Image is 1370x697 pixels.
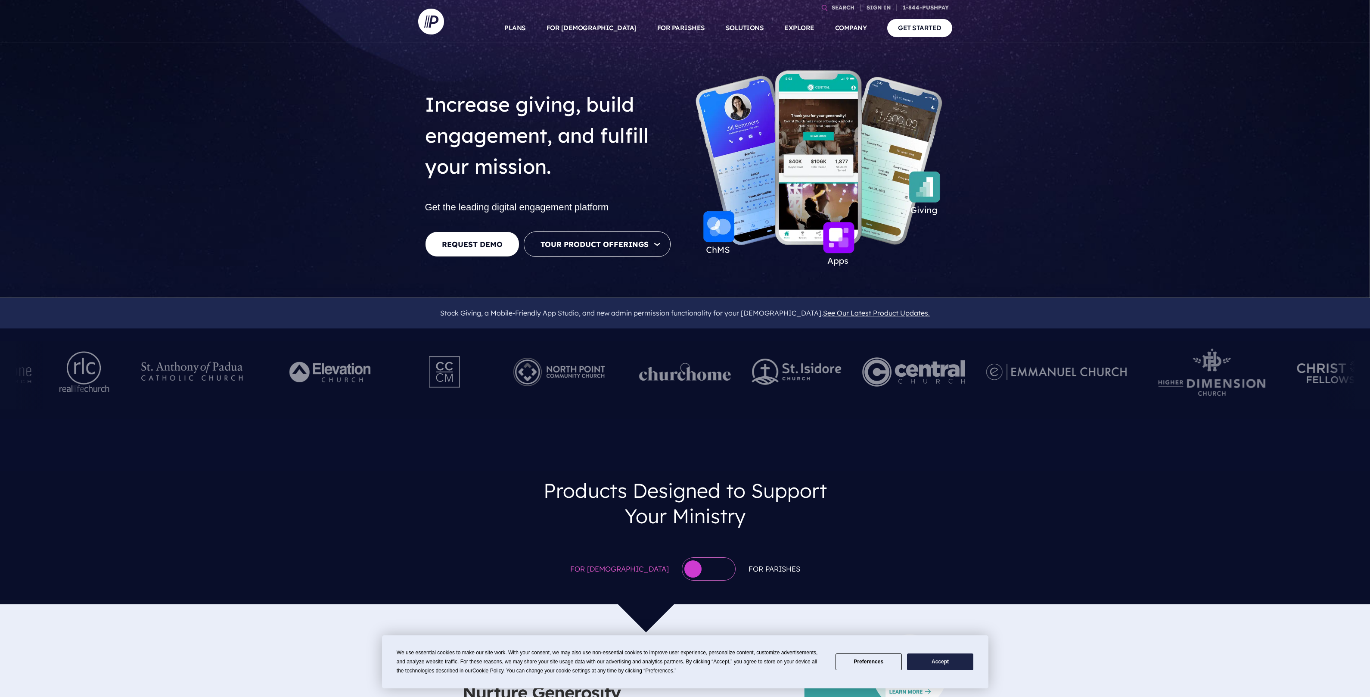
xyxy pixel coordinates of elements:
[504,13,526,43] a: PLANS
[547,13,637,43] a: FOR [DEMOGRAPHIC_DATA]
[657,13,705,43] a: FOR PARISHES
[425,303,945,323] p: Stock Giving, a Mobile-Friendly App Studio, and new admin permission functionality for your [DEMO...
[784,13,814,43] a: EXPLORE
[645,668,673,674] span: Preferences
[382,635,988,688] div: Cookie Consent Prompt
[836,653,902,670] button: Preferences
[986,363,1127,380] img: pp_logos_3
[907,653,973,670] button: Accept
[835,13,867,43] a: COMPANY
[823,309,930,317] a: See Our Latest Product Updates.
[749,563,800,575] span: For Parishes
[425,231,519,257] a: REQUEST DEMO
[570,563,669,575] span: For [DEMOGRAPHIC_DATA]
[1147,348,1276,396] img: HD-logo-white-2
[524,231,671,257] button: Tour Product Offerings
[425,82,678,189] h1: Increase giving, build engagement, and fulfill your mission.
[425,197,678,218] h2: Get the leading digital engagement platform
[133,348,251,396] img: Pushpay_Logo__StAnthony
[272,348,390,396] img: Pushpay_Logo__Elevation
[726,13,764,43] a: SOLUTIONS
[524,471,847,536] h3: Products Designed to Support Your Ministry
[500,348,618,396] img: Pushpay_Logo__NorthPoint
[411,348,479,396] img: Pushpay_Logo__CCM
[639,363,731,381] img: pp_logos_1
[472,668,503,674] span: Cookie Policy
[692,71,945,79] picture: hmpg_phone-hero-B-13
[887,19,952,37] a: GET STARTED
[57,348,112,396] img: RLChurchpng-01
[752,359,842,385] img: pp_logos_2
[397,648,825,675] div: We use essential cookies to make our site work. With your consent, we may also use non-essential ...
[862,348,965,396] img: Central Church Henderson NV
